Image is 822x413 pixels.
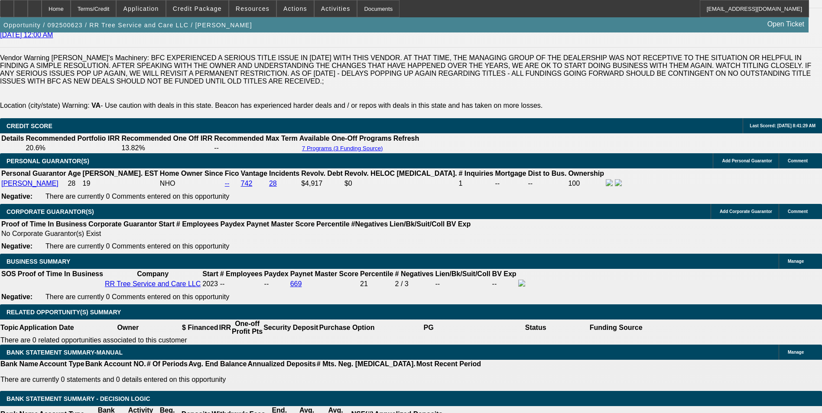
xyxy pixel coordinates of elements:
[301,170,343,177] b: Revolv. Debt
[1,229,474,238] td: No Corporate Guarantor(s) Exist
[241,180,253,187] a: 742
[25,144,120,152] td: 20.6%
[75,319,182,336] th: Owner
[247,360,316,368] th: Annualized Deposits
[615,179,622,186] img: linkedin-icon.png
[495,179,527,188] td: --
[301,179,343,188] td: $4,917
[788,350,804,355] span: Manage
[277,0,314,17] button: Actions
[390,220,445,228] b: Lien/Bk/Suit/Coll
[17,270,104,278] th: Proof of Time In Business
[137,270,169,277] b: Company
[220,270,263,277] b: # Employees
[1,220,87,229] th: Proof of Time In Business
[45,293,229,300] span: There are currently 0 Comments entered on this opportunity
[225,170,239,177] b: Fico
[159,220,174,228] b: Start
[159,179,224,188] td: NHO
[121,144,213,152] td: 13.82%
[290,270,358,277] b: Paynet Master Score
[1,134,24,143] th: Details
[722,158,772,163] span: Add Personal Guarantor
[788,259,804,264] span: Manage
[518,280,525,287] img: facebook-icon.png
[229,0,276,17] button: Resources
[446,220,471,228] b: BV Exp
[231,319,263,336] th: One-off Profit Pts
[39,360,85,368] th: Account Type
[528,170,567,177] b: Dist to Bus.
[589,319,643,336] th: Funding Source
[788,209,808,214] span: Comment
[0,376,481,384] p: There are currently 0 statements and 0 details entered on this opportunity
[375,319,482,336] th: PG
[3,22,252,29] span: Opportunity / 092500623 / RR Tree Service and Care LLC / [PERSON_NAME]
[85,360,146,368] th: Bank Account NO.
[568,179,604,188] td: 100
[202,270,218,277] b: Start
[45,193,229,200] span: There are currently 0 Comments entered on this opportunity
[121,134,213,143] th: Recommended One Off IRR
[68,170,81,177] b: Age
[1,180,58,187] a: [PERSON_NAME]
[1,170,66,177] b: Personal Guarantor
[236,5,270,12] span: Resources
[202,279,218,289] td: 2023
[182,319,219,336] th: $ Financed
[269,180,277,187] a: 28
[241,170,267,177] b: Vantage
[1,270,16,278] th: SOS
[458,179,494,188] td: 1
[160,170,223,177] b: Home Owner Since
[351,220,388,228] b: #Negatives
[264,270,289,277] b: Paydex
[750,123,816,128] span: Last Scored: [DATE] 8:41:29 AM
[492,270,517,277] b: BV Exp
[360,280,393,288] div: 21
[788,158,808,163] span: Comment
[360,270,393,277] b: Percentile
[1,193,32,200] b: Negative:
[214,144,298,152] td: --
[528,179,567,188] td: --
[269,170,299,177] b: Incidents
[6,158,89,165] span: PERSONAL GUARANTOR(S)
[91,102,101,109] b: VA
[458,170,493,177] b: # Inquiries
[321,5,351,12] span: Activities
[146,360,188,368] th: # Of Periods
[393,134,420,143] th: Refresh
[166,0,228,17] button: Credit Package
[67,179,81,188] td: 28
[299,134,392,143] th: Available One-Off Programs
[318,319,375,336] th: Purchase Option
[105,280,201,287] a: RR Tree Service and Care LLC
[6,349,123,356] span: BANK STATEMENT SUMMARY-MANUAL
[6,309,121,316] span: RELATED OPPORTUNITY(S) SUMMARY
[606,179,613,186] img: facebook-icon.png
[416,360,481,368] th: Most Recent Period
[263,319,318,336] th: Security Deposit
[176,220,219,228] b: # Employees
[316,220,349,228] b: Percentile
[214,134,298,143] th: Recommended Max Term
[19,319,74,336] th: Application Date
[299,145,386,152] button: 7 Programs (3 Funding Source)
[492,279,517,289] td: --
[720,209,772,214] span: Add Corporate Guarantor
[247,220,315,228] b: Paynet Master Score
[1,293,32,300] b: Negative:
[568,170,604,177] b: Ownership
[218,319,231,336] th: IRR
[91,102,543,109] label: - Use caution with deals in this state. Beacon has experienced harder deals and / or repos with d...
[395,280,434,288] div: 2 / 3
[1,242,32,250] b: Negative:
[6,123,52,129] span: CREDIT SCORE
[6,258,70,265] span: BUSINESS SUMMARY
[88,220,157,228] b: Corporate Guarantor
[6,208,94,215] span: CORPORATE GUARANTOR(S)
[83,170,158,177] b: [PERSON_NAME]. EST
[344,170,457,177] b: Revolv. HELOC [MEDICAL_DATA].
[6,395,150,402] span: Bank Statement Summary - Decision Logic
